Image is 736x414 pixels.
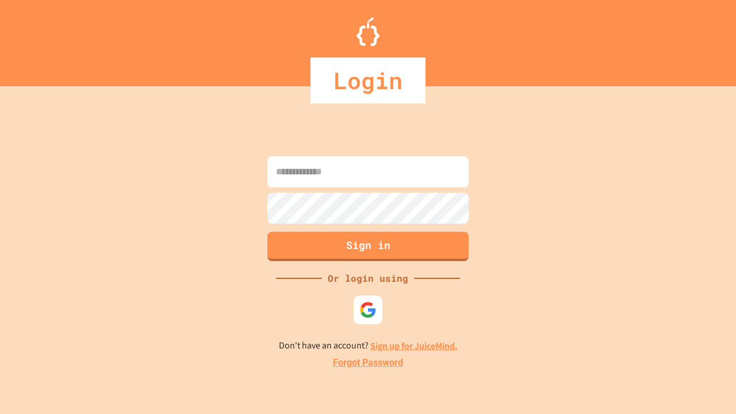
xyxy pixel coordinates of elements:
[359,301,377,319] img: google-icon.svg
[322,271,414,285] div: Or login using
[641,318,724,367] iframe: chat widget
[688,368,724,402] iframe: chat widget
[267,232,469,261] button: Sign in
[333,356,403,370] a: Forgot Password
[370,340,458,352] a: Sign up for JuiceMind.
[279,339,458,353] p: Don't have an account?
[310,57,425,103] div: Login
[356,17,379,46] img: Logo.svg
